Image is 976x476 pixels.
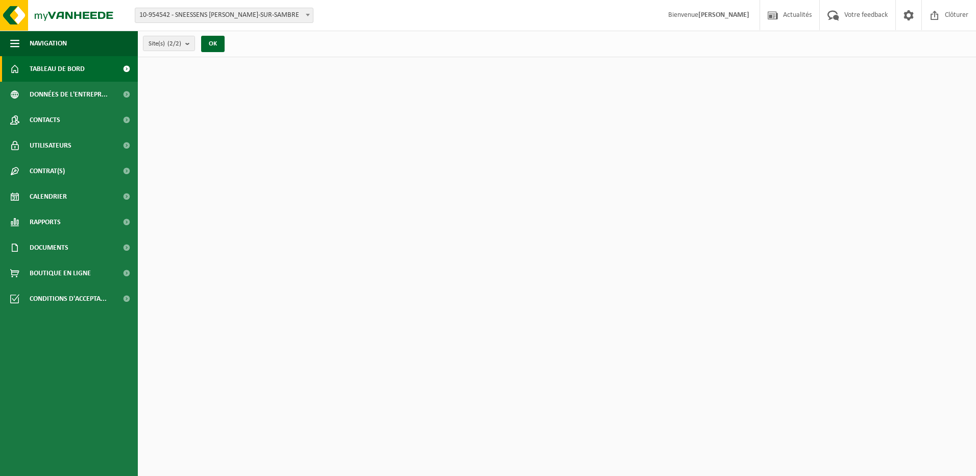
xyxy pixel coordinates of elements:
count: (2/2) [167,40,181,47]
span: Contrat(s) [30,158,65,184]
button: Site(s)(2/2) [143,36,195,51]
span: Calendrier [30,184,67,209]
span: Boutique en ligne [30,260,91,286]
span: Données de l'entrepr... [30,82,108,107]
span: Rapports [30,209,61,235]
span: Contacts [30,107,60,133]
span: Documents [30,235,68,260]
span: Navigation [30,31,67,56]
span: Utilisateurs [30,133,71,158]
span: Site(s) [149,36,181,52]
span: Conditions d'accepta... [30,286,107,312]
strong: [PERSON_NAME] [698,11,749,19]
span: Tableau de bord [30,56,85,82]
span: 10-954542 - SNEESSENS BERNARD - JEMEPPE-SUR-SAMBRE [135,8,313,23]
button: OK [201,36,225,52]
span: 10-954542 - SNEESSENS BERNARD - JEMEPPE-SUR-SAMBRE [135,8,313,22]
